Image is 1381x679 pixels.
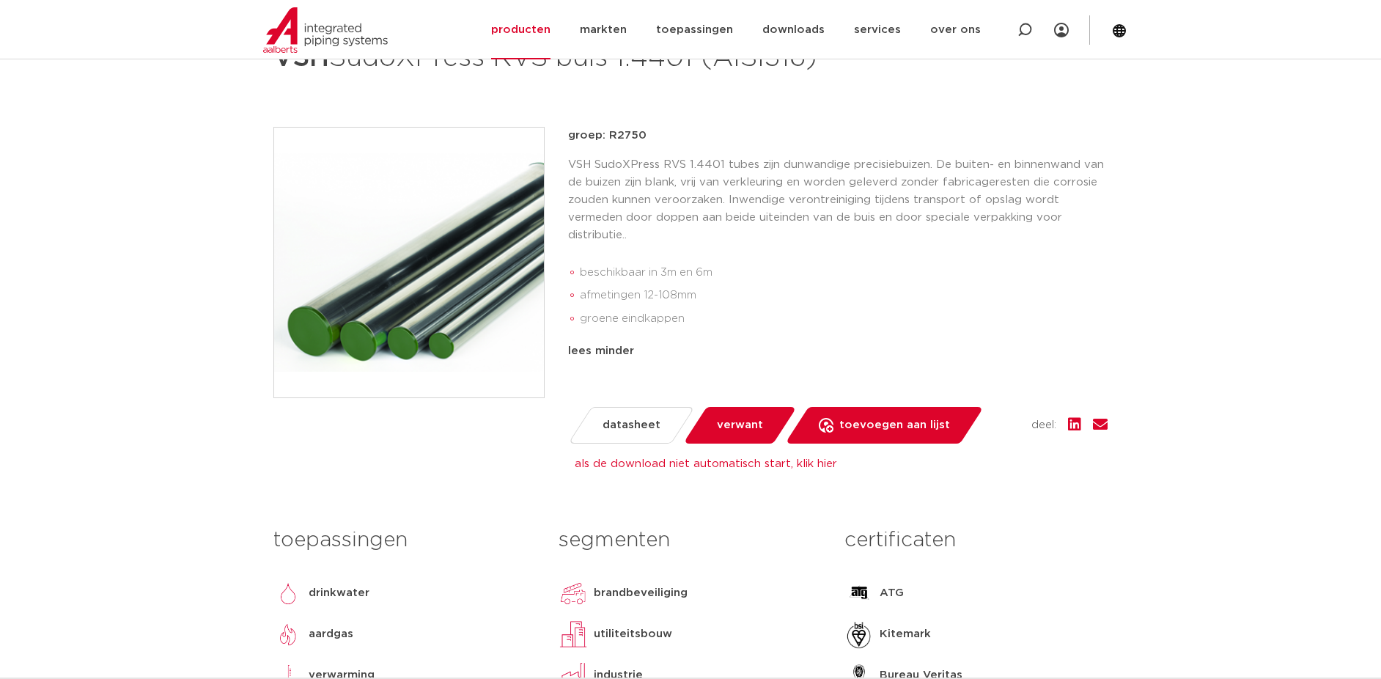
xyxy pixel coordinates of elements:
[580,307,1108,331] li: groene eindkappen
[568,342,1108,360] div: lees minder
[839,414,950,437] span: toevoegen aan lijst
[309,625,353,643] p: aardgas
[559,620,588,649] img: utiliteitsbouw
[568,407,695,444] a: datasheet
[568,127,1108,144] p: groep: R2750
[575,458,837,469] a: als de download niet automatisch start, klik hier
[844,620,874,649] img: Kitemark
[559,579,588,608] img: brandbeveiliging
[559,526,822,555] h3: segmenten
[580,284,1108,307] li: afmetingen 12-108mm
[568,156,1108,244] p: VSH SudoXPress RVS 1.4401 tubes zijn dunwandige precisiebuizen. De buiten- en binnenwand van de b...
[594,584,688,602] p: brandbeveiliging
[880,584,904,602] p: ATG
[594,625,672,643] p: utiliteitsbouw
[683,407,797,444] a: verwant
[880,625,931,643] p: Kitemark
[1031,416,1056,434] span: deel:
[309,584,369,602] p: drinkwater
[273,579,303,608] img: drinkwater
[273,526,537,555] h3: toepassingen
[844,579,874,608] img: ATG
[717,414,763,437] span: verwant
[580,261,1108,285] li: beschikbaar in 3m en 6m
[273,620,303,649] img: aardgas
[603,414,660,437] span: datasheet
[844,526,1108,555] h3: certificaten
[274,128,544,397] img: Product Image for VSH SudoXPress RVS buis 1.4401 (AISI316)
